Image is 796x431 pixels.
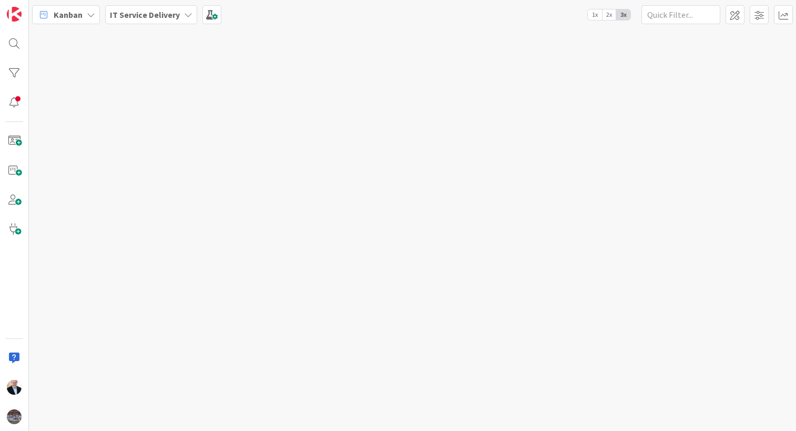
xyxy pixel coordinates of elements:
[7,380,22,395] img: HO
[7,7,22,22] img: Visit kanbanzone.com
[110,9,180,20] b: IT Service Delivery
[588,9,602,20] span: 1x
[602,9,616,20] span: 2x
[7,409,22,424] img: avatar
[641,5,720,24] input: Quick Filter...
[54,8,83,21] span: Kanban
[616,9,630,20] span: 3x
